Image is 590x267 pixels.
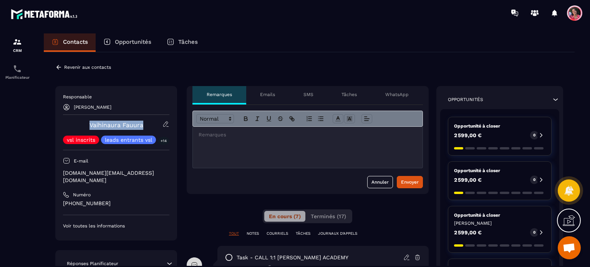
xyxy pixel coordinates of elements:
p: vsl inscrits [67,137,95,143]
p: 2 599,00 € [454,177,482,182]
a: formationformationCRM [2,32,33,58]
p: Revenir aux contacts [64,65,111,70]
p: Opportunités [448,96,483,103]
button: Envoyer [397,176,423,188]
p: task - CALL 1:1 [PERSON_NAME] ACADEMY [237,254,348,261]
p: COURRIELS [267,231,288,236]
p: 0 [533,230,535,235]
div: Envoyer [401,178,419,186]
p: WhatsApp [385,91,409,98]
p: Numéro [73,192,91,198]
p: Opportunité à closer [454,212,546,218]
p: Réponses Planificateur [67,260,118,267]
p: E-mail [74,158,88,164]
a: Tâches [159,33,206,52]
img: formation [13,37,22,46]
a: schedulerschedulerPlanificateur [2,58,33,85]
p: Tâches [341,91,357,98]
p: leads entrants vsl [105,137,152,143]
p: 0 [533,177,535,182]
p: [PERSON_NAME] [74,104,111,110]
p: TOUT [229,231,239,236]
p: Opportunités [115,38,151,45]
p: 0 [533,133,535,138]
p: Contacts [63,38,88,45]
span: Terminés (17) [311,213,346,219]
p: [DOMAIN_NAME][EMAIL_ADDRESS][DOMAIN_NAME] [63,169,169,184]
button: Annuler [367,176,393,188]
a: Opportunités [96,33,159,52]
button: En cours (7) [264,211,305,222]
p: Opportunité à closer [454,123,546,129]
a: Contacts [44,33,96,52]
div: Ouvrir le chat [558,236,581,259]
p: SMS [303,91,313,98]
img: logo [11,7,80,21]
p: TÂCHES [296,231,310,236]
img: scheduler [13,64,22,73]
p: 2 599,00 € [454,133,482,138]
p: Opportunité à closer [454,167,546,174]
p: Responsable [63,94,169,100]
p: 2 599,00 € [454,230,482,235]
p: Remarques [207,91,232,98]
a: Vaihinaura Fauura [89,121,143,129]
p: Voir toutes les informations [63,223,169,229]
p: Tâches [178,38,198,45]
button: Terminés (17) [306,211,351,222]
p: CRM [2,48,33,53]
p: Emails [260,91,275,98]
span: En cours (7) [269,213,301,219]
p: Planificateur [2,75,33,80]
p: NOTES [247,231,259,236]
p: +14 [158,137,169,145]
p: JOURNAUX D'APPELS [318,231,357,236]
p: [PERSON_NAME] [454,220,546,226]
p: [PHONE_NUMBER] [63,200,169,207]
